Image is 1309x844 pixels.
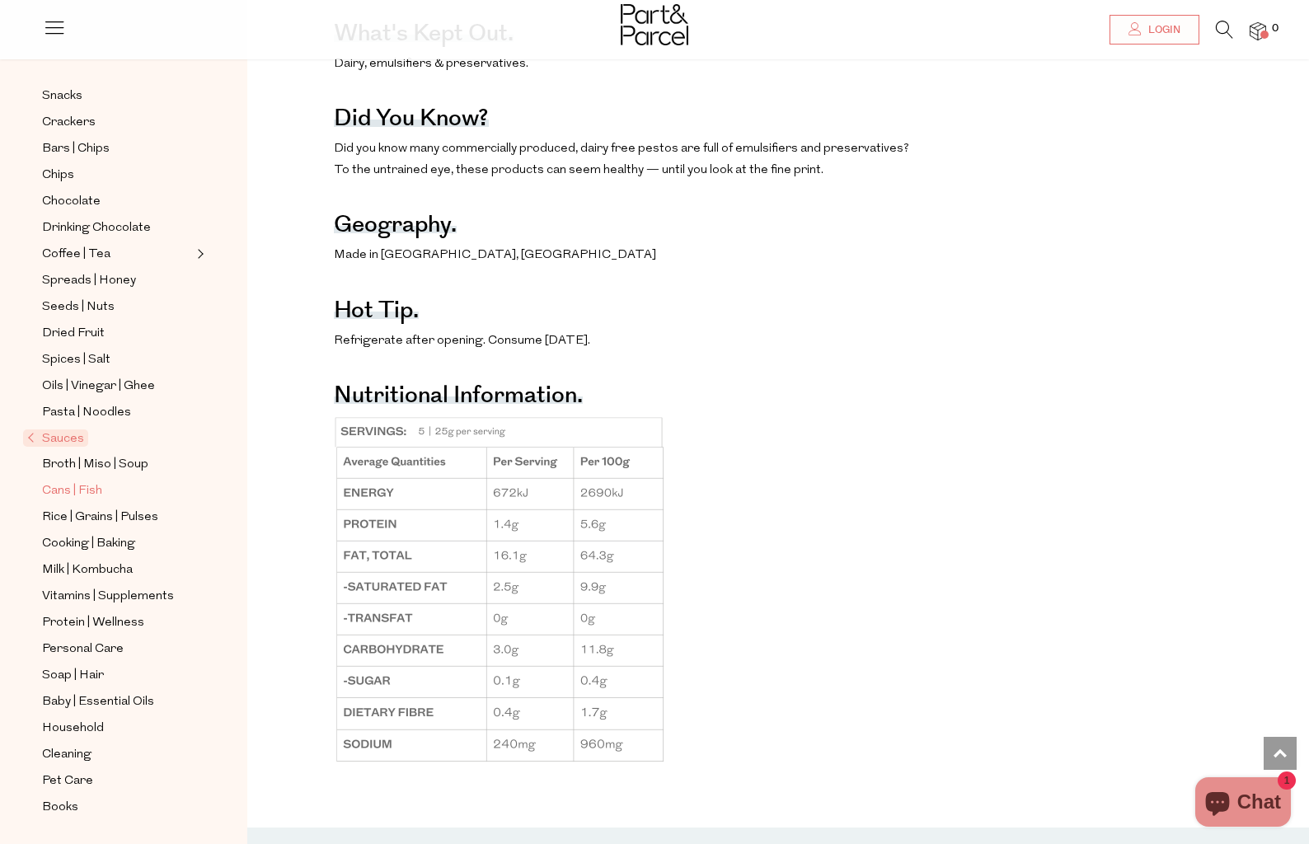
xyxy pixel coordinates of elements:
[42,166,74,185] span: Chips
[334,245,909,266] p: Made in [GEOGRAPHIC_DATA], [GEOGRAPHIC_DATA]
[334,222,457,233] h4: Geography.
[42,376,192,396] a: Oils | Vinegar | Ghee
[42,402,192,423] a: Pasta | Noodles
[42,612,192,633] a: Protein | Wellness
[42,640,124,659] span: Personal Care
[42,454,192,475] a: Broth | Miso | Soup
[42,534,135,554] span: Cooking | Baking
[42,86,192,106] a: Snacks
[42,350,110,370] span: Spices | Salt
[1268,21,1283,36] span: 0
[1190,777,1296,831] inbox-online-store-chat: Shopify online store chat
[42,403,131,423] span: Pasta | Noodles
[42,138,192,159] a: Bars | Chips
[42,218,192,238] a: Drinking Chocolate
[42,507,192,527] a: Rice | Grains | Pulses
[42,508,158,527] span: Rice | Grains | Pulses
[42,377,155,396] span: Oils | Vinegar | Ghee
[42,113,96,133] span: Crackers
[42,297,192,317] a: Seeds | Nuts
[334,138,909,181] p: Did you know many commercially produced, dairy free pestos are full of emulsifiers and preservati...
[334,115,489,127] h4: Did you know?
[42,112,192,133] a: Crackers
[27,429,192,448] a: Sauces
[42,270,192,291] a: Spreads | Honey
[42,587,174,607] span: Vitamins | Supplements
[193,244,204,264] button: Expand/Collapse Coffee | Tea
[42,560,133,580] span: Milk | Kombucha
[42,692,154,712] span: Baby | Essential Oils
[334,54,909,75] p: Dairy, emulsifiers & preservatives.
[42,324,105,344] span: Dried Fruit
[334,335,590,347] span: Refrigerate after opening. Consume [DATE].
[42,481,102,501] span: Cans | Fish
[42,744,192,765] a: Cleaning
[42,771,93,791] span: Pet Care
[42,533,192,554] a: Cooking | Baking
[42,692,192,712] a: Baby | Essential Oils
[42,798,78,818] span: Books
[42,771,192,791] a: Pet Care
[42,271,136,291] span: Spreads | Honey
[42,455,148,475] span: Broth | Miso | Soup
[42,191,192,212] a: Chocolate
[42,218,151,238] span: Drinking Chocolate
[42,245,110,265] span: Coffee | Tea
[42,244,192,265] a: Coffee | Tea
[42,613,144,633] span: Protein | Wellness
[42,745,91,765] span: Cleaning
[334,307,419,319] h4: Hot tip.
[42,298,115,317] span: Seeds | Nuts
[334,164,823,176] span: To the untrained eye, these products can seem healthy — until you look at the fine print.
[42,323,192,344] a: Dried Fruit
[23,429,88,447] span: Sauces
[42,666,104,686] span: Soap | Hair
[42,192,101,212] span: Chocolate
[1144,23,1180,37] span: Login
[1110,15,1199,45] a: Login
[42,481,192,501] a: Cans | Fish
[42,139,110,159] span: Bars | Chips
[334,378,583,412] span: Nutritional Information.
[42,639,192,659] a: Personal Care
[42,719,104,738] span: Household
[42,87,82,106] span: Snacks
[42,586,192,607] a: Vitamins | Supplements
[621,4,688,45] img: Part&Parcel
[1250,22,1266,40] a: 0
[42,718,192,738] a: Household
[42,665,192,686] a: Soap | Hair
[42,165,192,185] a: Chips
[42,797,192,818] a: Books
[42,560,192,580] a: Milk | Kombucha
[42,349,192,370] a: Spices | Salt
